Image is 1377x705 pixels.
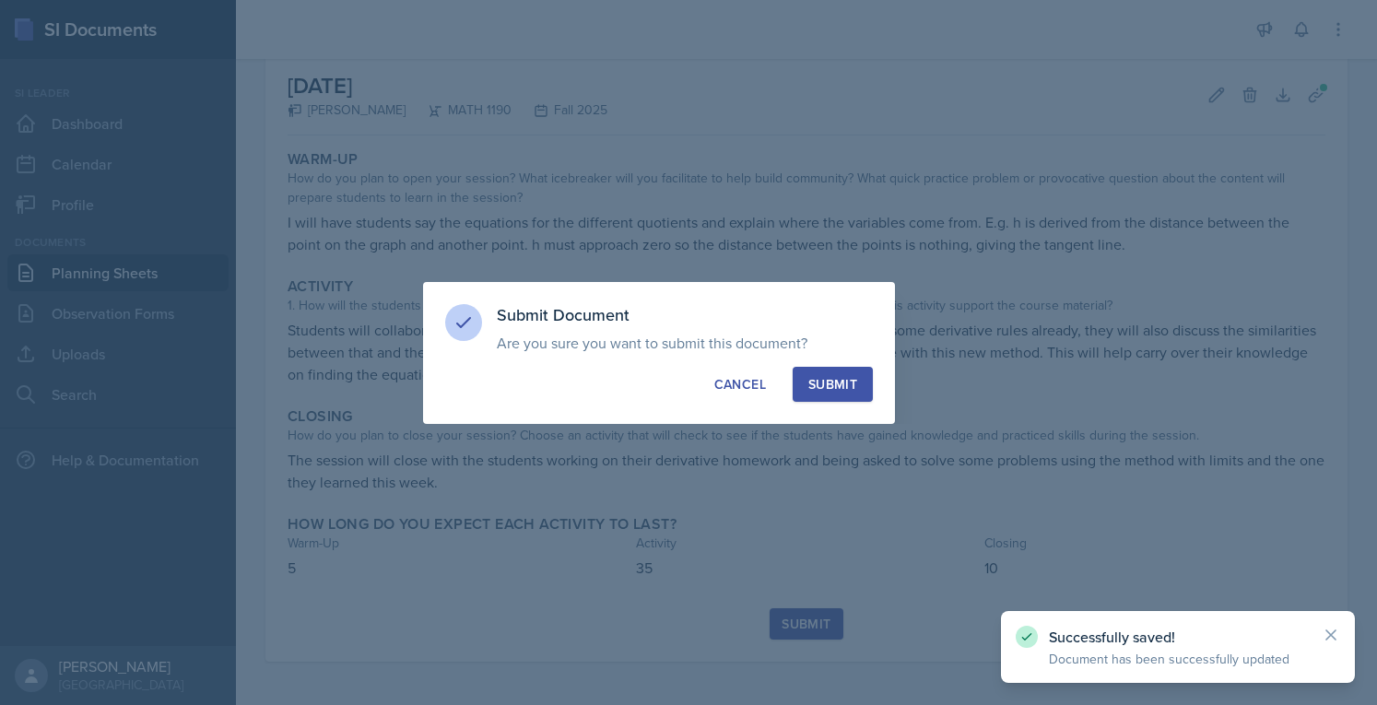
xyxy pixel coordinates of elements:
p: Successfully saved! [1049,628,1307,646]
button: Cancel [699,367,782,402]
h3: Submit Document [497,304,873,326]
div: Cancel [714,375,766,394]
p: Document has been successfully updated [1049,650,1307,668]
div: Submit [808,375,857,394]
p: Are you sure you want to submit this document? [497,334,873,352]
button: Submit [793,367,873,402]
